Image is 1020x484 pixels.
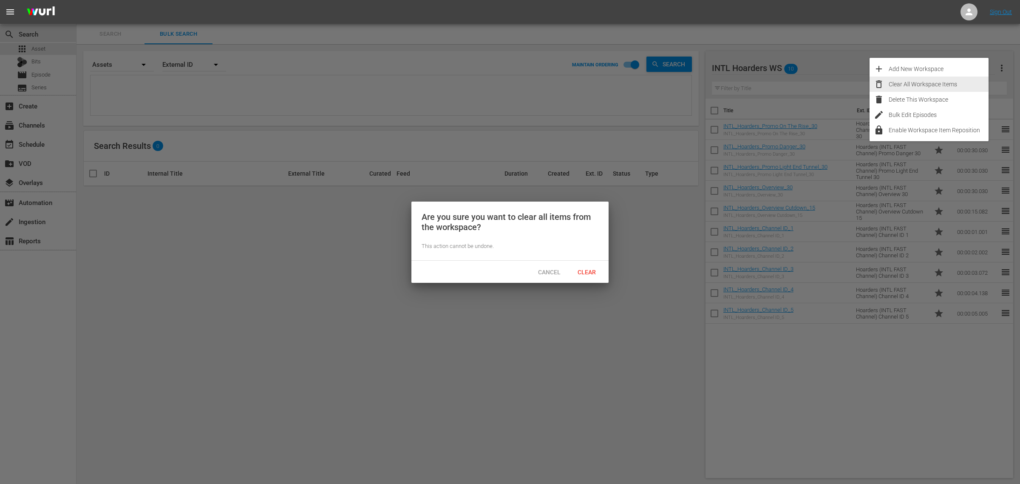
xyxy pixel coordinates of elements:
[889,92,989,107] div: Delete This Workspace
[889,61,989,77] div: Add New Workspace
[990,9,1012,15] a: Sign Out
[889,77,989,92] div: Clear All Workspace Items
[568,264,605,279] button: Clear
[889,122,989,138] div: Enable Workspace Item Reposition
[874,125,884,135] span: lock
[874,94,884,105] span: delete
[5,7,15,17] span: menu
[874,64,884,74] span: add
[889,107,989,122] div: Bulk Edit Episodes
[422,212,598,232] div: Are you sure you want to clear all items from the workspace?
[531,269,567,276] span: Cancel
[422,242,598,251] div: This action cannot be undone.
[874,110,884,120] span: edit
[530,264,568,279] button: Cancel
[20,2,61,22] img: ans4CAIJ8jUAAAAAAAAAAAAAAAAAAAAAAAAgQb4GAAAAAAAAAAAAAAAAAAAAAAAAJMjXAAAAAAAAAAAAAAAAAAAAAAAAgAT5G...
[571,269,603,276] span: Clear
